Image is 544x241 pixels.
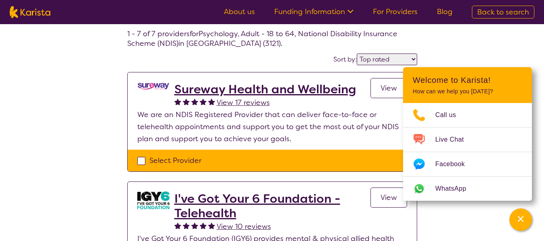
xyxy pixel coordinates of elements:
[403,103,532,201] ul: Choose channel
[274,7,354,16] a: Funding Information
[403,177,532,201] a: Web link opens in a new tab.
[217,222,271,231] span: View 10 reviews
[191,222,198,229] img: fullstar
[174,98,181,105] img: fullstar
[217,220,271,233] a: View 10 reviews
[435,134,474,146] span: Live Chat
[413,88,522,95] p: How can we help you [DATE]?
[477,7,529,17] span: Back to search
[200,222,207,229] img: fullstar
[509,208,532,231] button: Channel Menu
[333,55,357,64] label: Sort by:
[137,109,407,145] p: We are an NDIS Registered Provider that can deliver face-to-face or telehealth appointments and s...
[191,98,198,105] img: fullstar
[381,83,397,93] span: View
[381,193,397,202] span: View
[435,109,466,121] span: Call us
[174,82,356,97] a: Sureway Health and Wellbeing
[174,222,181,229] img: fullstar
[137,82,170,91] img: nedi5p6dj3rboepxmyww.png
[10,6,50,18] img: Karista logo
[224,7,255,16] a: About us
[200,98,207,105] img: fullstar
[217,97,270,109] a: View 17 reviews
[183,222,190,229] img: fullstar
[183,98,190,105] img: fullstar
[435,183,476,195] span: WhatsApp
[472,6,534,19] a: Back to search
[413,75,522,85] h2: Welcome to Karista!
[370,187,407,208] a: View
[208,98,215,105] img: fullstar
[370,78,407,98] a: View
[373,7,418,16] a: For Providers
[137,192,170,209] img: aw0qclyvxjfem2oefjis.jpg
[435,158,474,170] span: Facebook
[217,98,270,107] span: View 17 reviews
[208,222,215,229] img: fullstar
[174,192,370,220] a: I've Got Your 6 Foundation - Telehealth
[437,7,453,16] a: Blog
[403,67,532,201] div: Channel Menu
